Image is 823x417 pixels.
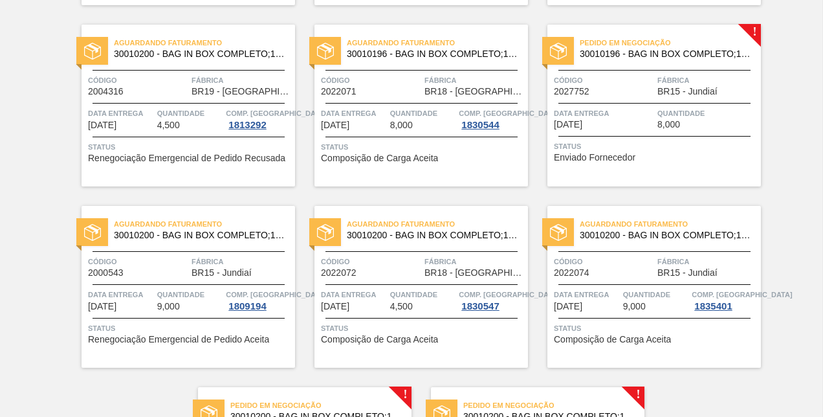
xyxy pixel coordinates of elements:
span: 30010200 - BAG IN BOX COMPLETO;18L;DIET;; [580,231,751,240]
div: 1809194 [226,301,269,311]
span: Fábrica [192,74,292,87]
span: Aguardando Faturamento [114,218,295,231]
a: Comp. [GEOGRAPHIC_DATA]1835401 [692,288,758,311]
span: Aguardando Faturamento [347,218,528,231]
span: 8,000 [657,120,680,130]
span: 30010200 - BAG IN BOX COMPLETO;18L;DIET;; [114,49,285,59]
span: Comp. Carga [692,288,792,301]
div: 1813292 [226,120,269,130]
span: Fábrica [192,255,292,268]
span: 9,000 [157,302,180,311]
div: 1830547 [459,301,501,311]
span: Composição de Carga Aceita [554,335,671,344]
span: BR18 - Pernambuco [424,268,525,278]
span: Quantidade [390,288,456,301]
span: 30010200 - BAG IN BOX COMPLETO;18L;DIET;; [347,231,518,240]
span: Enviado Fornecedor [554,153,635,163]
span: Código [321,255,421,268]
span: Renegociação Emergencial de Pedido Aceita [88,335,269,344]
span: 2022074 [554,268,589,278]
a: Comp. [GEOGRAPHIC_DATA]1813292 [226,107,292,130]
span: Pedido em Negociação [580,36,761,49]
span: 2027752 [554,87,589,96]
img: status [317,224,334,241]
span: 4,500 [157,120,180,130]
span: Status [554,322,758,335]
span: Composição de Carga Aceita [321,335,438,344]
span: 30010196 - BAG IN BOX COMPLETO;18L;NORMAL;; [347,49,518,59]
span: Status [88,141,292,153]
span: Código [88,74,188,87]
span: Quantidade [157,288,223,301]
span: 2022071 [321,87,357,96]
span: 8,000 [390,120,413,130]
a: Comp. [GEOGRAPHIC_DATA]1830544 [459,107,525,130]
a: statusAguardando Faturamento30010200 - BAG IN BOX COMPLETO;18L;DIET;;Código2022072FábricaBR18 - [... [295,206,528,368]
span: 21/10/2025 [88,302,116,311]
span: Renegociação Emergencial de Pedido Recusada [88,153,285,163]
div: 1830544 [459,120,501,130]
span: Fábrica [657,74,758,87]
span: Código [88,255,188,268]
img: status [550,224,567,241]
div: 1835401 [692,301,734,311]
span: Pedido em Negociação [230,399,411,412]
span: Fábrica [424,255,525,268]
span: Aguardando Faturamento [347,36,528,49]
span: 2004316 [88,87,124,96]
span: Comp. Carga [459,288,559,301]
a: Comp. [GEOGRAPHIC_DATA]1830547 [459,288,525,311]
span: Data entrega [321,107,387,120]
a: statusAguardando Faturamento30010200 - BAG IN BOX COMPLETO;18L;DIET;;Código2004316FábricaBR19 - [... [62,25,295,186]
span: Quantidade [657,107,758,120]
img: status [84,43,101,60]
span: BR15 - Jundiaí [192,268,252,278]
a: statusAguardando Faturamento30010200 - BAG IN BOX COMPLETO;18L;DIET;;Código2022074FábricaBR15 - J... [528,206,761,368]
img: status [550,43,567,60]
span: Código [554,74,654,87]
span: 9,000 [623,302,646,311]
span: Aguardando Faturamento [580,218,761,231]
span: Status [88,322,292,335]
span: 30010196 - BAG IN BOX COMPLETO;18L;NORMAL;; [580,49,751,59]
span: 30010200 - BAG IN BOX COMPLETO;18L;DIET;; [114,231,285,240]
span: 2022072 [321,268,357,278]
a: !statusPedido em Negociação30010196 - BAG IN BOX COMPLETO;18L;NORMAL;;Código2027752FábricaBR15 - ... [528,25,761,186]
span: Status [554,140,758,153]
span: BR15 - Jundiaí [657,268,718,278]
span: Código [554,255,654,268]
span: 03/11/2025 [554,302,582,311]
span: Quantidade [390,107,456,120]
span: BR18 - Pernambuco [424,87,525,96]
span: BR15 - Jundiaí [657,87,718,96]
span: Quantidade [157,107,223,120]
span: 08/10/2025 [88,120,116,130]
span: Status [321,322,525,335]
a: statusAguardando Faturamento30010200 - BAG IN BOX COMPLETO;18L;DIET;;Código2000543FábricaBR15 - J... [62,206,295,368]
span: Data entrega [88,107,154,120]
span: Data entrega [554,107,654,120]
span: 4,500 [390,302,413,311]
span: Pedido em Negociação [463,399,644,412]
span: 24/10/2025 [321,302,349,311]
a: statusAguardando Faturamento30010196 - BAG IN BOX COMPLETO;18L;NORMAL;;Código2022071FábricaBR18 -... [295,25,528,186]
span: 2000543 [88,268,124,278]
span: Comp. Carga [459,107,559,120]
span: Comp. Carga [226,107,326,120]
a: Comp. [GEOGRAPHIC_DATA]1809194 [226,288,292,311]
span: Composição de Carga Aceita [321,153,438,163]
img: status [317,43,334,60]
span: 17/10/2025 [554,120,582,130]
span: Data entrega [88,288,154,301]
span: Fábrica [657,255,758,268]
span: Data entrega [554,288,620,301]
img: status [84,224,101,241]
span: Status [321,141,525,153]
span: Comp. Carga [226,288,326,301]
span: 09/10/2025 [321,120,349,130]
span: Aguardando Faturamento [114,36,295,49]
span: Fábrica [424,74,525,87]
span: Quantidade [623,288,689,301]
span: Código [321,74,421,87]
span: BR19 - Nova Rio [192,87,292,96]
